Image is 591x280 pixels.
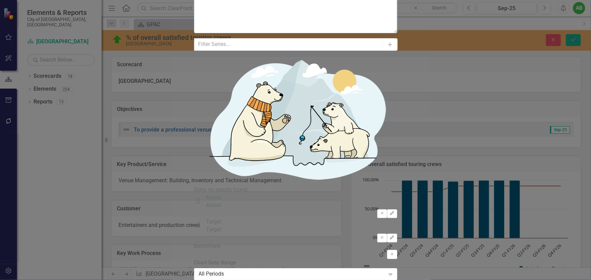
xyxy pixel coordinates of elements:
label: Chart Date Range [194,259,397,267]
img: No results found [194,51,397,186]
div: Actual [206,202,221,209]
input: Filter Series... [194,38,383,51]
div: Sorry, no results found. [194,186,397,194]
div: Benchmark [194,242,221,250]
div: Target [206,218,221,226]
div: Target [206,226,221,234]
div: All Periods [199,271,385,278]
div: Actual [206,194,221,202]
